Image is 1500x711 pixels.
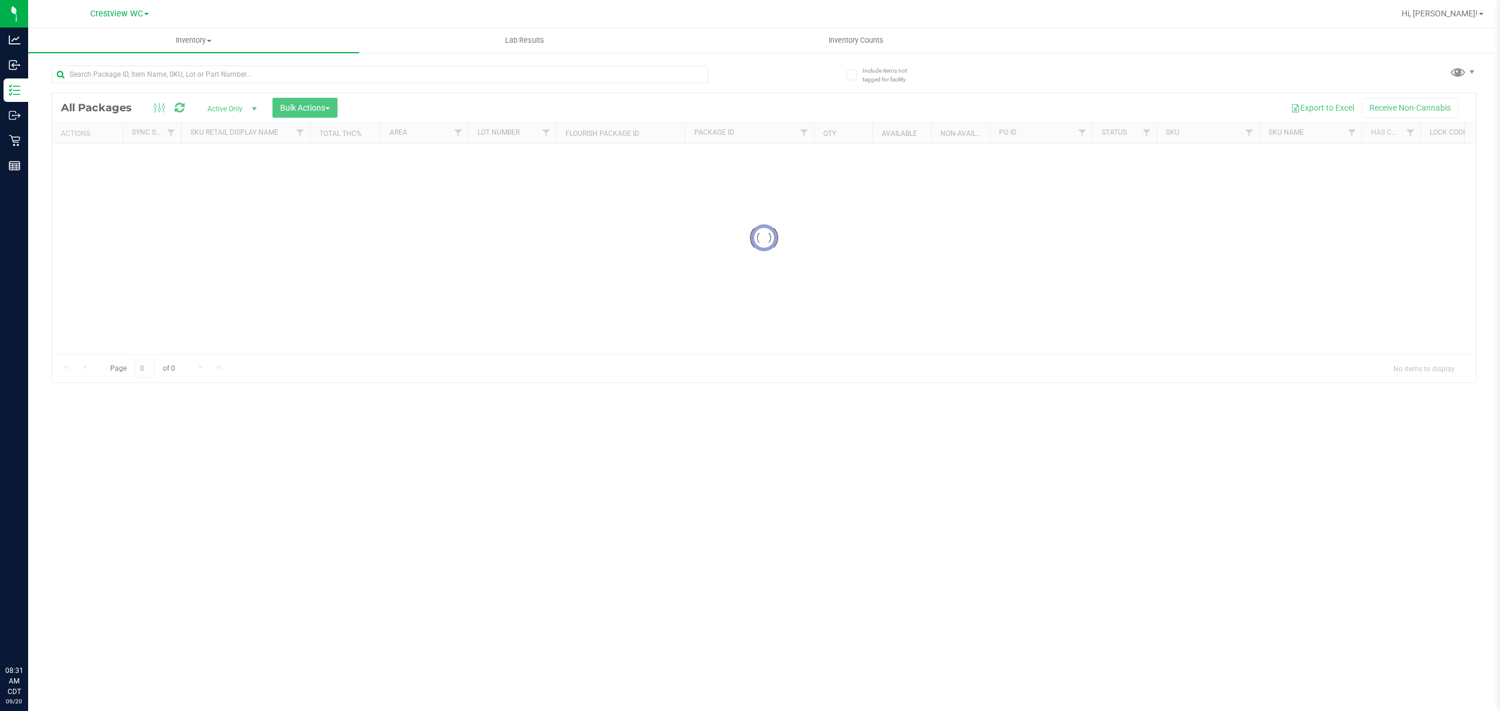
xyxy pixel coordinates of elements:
[5,665,23,697] p: 08:31 AM CDT
[9,84,21,96] inline-svg: Inventory
[359,28,690,53] a: Lab Results
[9,135,21,146] inline-svg: Retail
[5,697,23,706] p: 09/20
[28,35,359,46] span: Inventory
[9,160,21,172] inline-svg: Reports
[1402,9,1478,18] span: Hi, [PERSON_NAME]!
[35,616,49,630] iframe: Resource center unread badge
[28,28,359,53] a: Inventory
[489,35,560,46] span: Lab Results
[9,110,21,121] inline-svg: Outbound
[12,617,47,652] iframe: Resource center
[52,66,708,83] input: Search Package ID, Item Name, SKU, Lot or Part Number...
[862,66,921,84] span: Include items not tagged for facility
[9,59,21,71] inline-svg: Inbound
[9,34,21,46] inline-svg: Analytics
[90,9,143,19] span: Crestview WC
[690,28,1021,53] a: Inventory Counts
[813,35,899,46] span: Inventory Counts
